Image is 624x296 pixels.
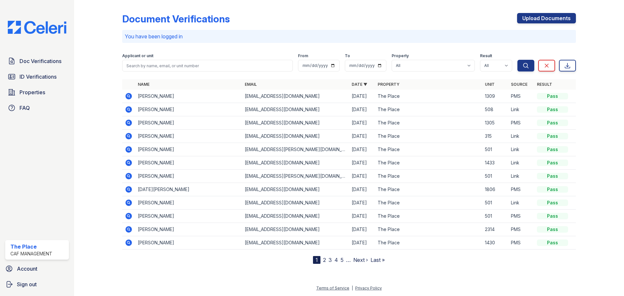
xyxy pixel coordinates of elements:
[508,210,534,223] td: PMS
[480,53,492,58] label: Result
[537,106,568,113] div: Pass
[375,210,482,223] td: The Place
[135,210,242,223] td: [PERSON_NAME]
[353,257,368,263] a: Next ›
[5,55,69,68] a: Doc Verifications
[242,210,349,223] td: [EMAIL_ADDRESS][DOMAIN_NAME]
[19,57,61,65] span: Doc Verifications
[375,103,482,116] td: The Place
[349,210,375,223] td: [DATE]
[375,130,482,143] td: The Place
[19,88,45,96] span: Properties
[135,130,242,143] td: [PERSON_NAME]
[537,186,568,193] div: Pass
[537,160,568,166] div: Pass
[482,170,508,183] td: 501
[355,286,382,290] a: Privacy Policy
[17,280,37,288] span: Sign out
[345,53,350,58] label: To
[375,223,482,236] td: The Place
[508,90,534,103] td: PMS
[19,104,30,112] span: FAQ
[323,257,326,263] a: 2
[10,251,52,257] div: CAF Management
[349,116,375,130] td: [DATE]
[135,143,242,156] td: [PERSON_NAME]
[375,196,482,210] td: The Place
[122,60,293,71] input: Search by name, email, or unit number
[242,103,349,116] td: [EMAIL_ADDRESS][DOMAIN_NAME]
[482,130,508,143] td: 315
[482,103,508,116] td: 508
[3,262,71,275] a: Account
[135,116,242,130] td: [PERSON_NAME]
[349,103,375,116] td: [DATE]
[375,170,482,183] td: The Place
[135,183,242,196] td: [DATE][PERSON_NAME]
[508,170,534,183] td: Link
[135,156,242,170] td: [PERSON_NAME]
[508,130,534,143] td: Link
[329,257,332,263] a: 3
[135,170,242,183] td: [PERSON_NAME]
[482,210,508,223] td: 501
[349,223,375,236] td: [DATE]
[537,120,568,126] div: Pass
[242,116,349,130] td: [EMAIL_ADDRESS][DOMAIN_NAME]
[352,82,367,87] a: Date ▼
[482,183,508,196] td: 1806
[3,21,71,34] img: CE_Logo_Blue-a8612792a0a2168367f1c8372b55b34899dd931a85d93a1a3d3e32e68fde9ad4.png
[242,170,349,183] td: [EMAIL_ADDRESS][PERSON_NAME][DOMAIN_NAME]
[5,70,69,83] a: ID Verifications
[508,116,534,130] td: PMS
[485,82,495,87] a: Unit
[3,278,71,291] a: Sign out
[349,196,375,210] td: [DATE]
[537,173,568,179] div: Pass
[135,90,242,103] td: [PERSON_NAME]
[482,116,508,130] td: 1305
[508,196,534,210] td: Link
[537,93,568,99] div: Pass
[482,90,508,103] td: 1309
[349,156,375,170] td: [DATE]
[537,146,568,153] div: Pass
[508,143,534,156] td: Link
[242,130,349,143] td: [EMAIL_ADDRESS][DOMAIN_NAME]
[334,257,338,263] a: 4
[378,82,399,87] a: Property
[349,130,375,143] td: [DATE]
[316,286,349,290] a: Terms of Service
[242,223,349,236] td: [EMAIL_ADDRESS][DOMAIN_NAME]
[508,223,534,236] td: PMS
[537,82,552,87] a: Result
[517,13,576,23] a: Upload Documents
[508,156,534,170] td: Link
[122,13,230,25] div: Document Verifications
[245,82,257,87] a: Email
[349,170,375,183] td: [DATE]
[375,156,482,170] td: The Place
[375,143,482,156] td: The Place
[392,53,409,58] label: Property
[352,286,353,290] div: |
[242,236,349,250] td: [EMAIL_ADDRESS][DOMAIN_NAME]
[242,156,349,170] td: [EMAIL_ADDRESS][DOMAIN_NAME]
[508,183,534,196] td: PMS
[482,196,508,210] td: 501
[508,103,534,116] td: Link
[511,82,527,87] a: Source
[242,90,349,103] td: [EMAIL_ADDRESS][DOMAIN_NAME]
[482,156,508,170] td: 1433
[242,143,349,156] td: [EMAIL_ADDRESS][PERSON_NAME][DOMAIN_NAME]
[375,236,482,250] td: The Place
[346,256,351,264] span: …
[508,236,534,250] td: PMS
[375,90,482,103] td: The Place
[5,86,69,99] a: Properties
[17,265,37,273] span: Account
[482,223,508,236] td: 2314
[537,199,568,206] div: Pass
[537,226,568,233] div: Pass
